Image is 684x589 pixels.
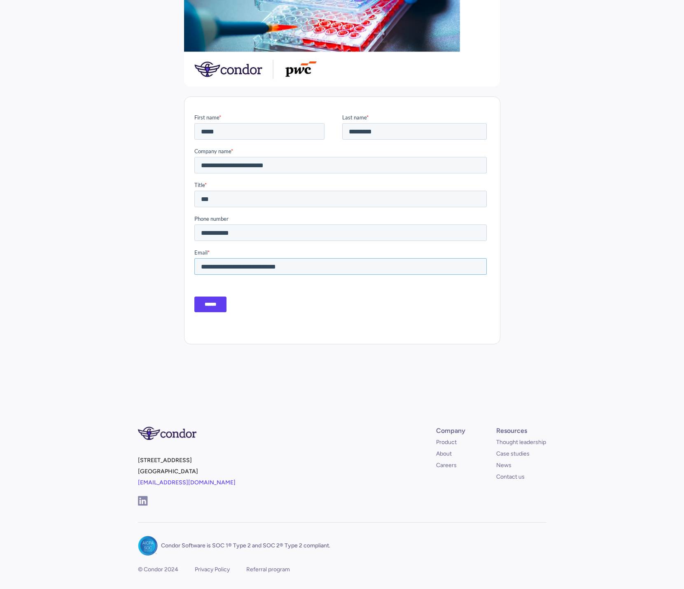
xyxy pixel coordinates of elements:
a: Thought leadership [496,438,546,446]
a: Privacy Policy [195,566,230,574]
a: Contact us [496,473,525,481]
div: © Condor 2024 [138,566,178,574]
a: Careers [436,461,457,470]
div: Resources [496,427,527,435]
iframe: Form 0 [194,113,490,334]
p: Condor Software is SOC 1® Type 2 and SOC 2® Type 2 compliant. [161,542,330,550]
a: Product [436,438,457,446]
a: [EMAIL_ADDRESS][DOMAIN_NAME] [138,479,236,486]
div: Company [436,427,465,435]
a: Referral program [246,566,290,574]
a: About [436,450,452,458]
a: Case studies [496,450,530,458]
a: News [496,461,511,470]
p: [STREET_ADDRESS] [GEOGRAPHIC_DATA] [138,455,339,495]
